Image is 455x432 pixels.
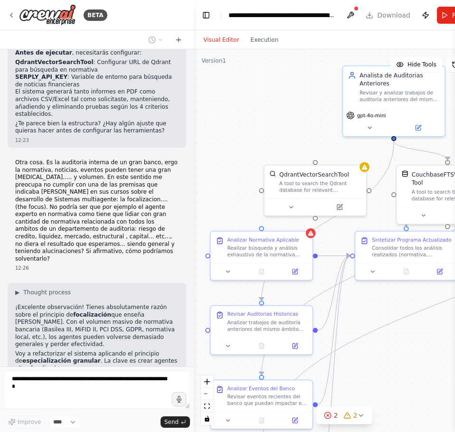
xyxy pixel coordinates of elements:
[342,66,446,137] div: Analista de Auditorias AnterioresRevisar y analizar trabajos de auditoría anteriores del mismo ám...
[244,415,279,425] button: No output available
[281,267,309,277] button: Open in side panel
[279,170,349,178] div: QdrantVectorSearchTool
[279,180,361,194] div: A tool to search the Qdrant database for relevant information on internal documents.
[4,416,45,428] button: Improve
[227,319,308,332] div: Analizar trabajos de auditoría anteriores del mismo ámbito {audit_scope} realizados en los último...
[210,231,313,281] div: Analizar Normativa AplicableRealizar búsqueda y análisis exhaustivo de la normativa financiera ap...
[198,34,245,46] button: Visual Editor
[22,357,101,364] strong: especialización granular
[172,392,186,406] button: Click to speak your automation idea
[402,170,408,177] img: CouchbaseFTSVectorSearchTool
[245,34,284,46] button: Execution
[15,49,72,56] strong: Antes de ejecutar
[372,236,452,243] div: Sintetizar Programa Actualizado
[15,159,179,263] p: Otra cosa. Es la auditoria interna de un gran banco, ergo la normativa, noticias, eventos pueden ...
[360,71,440,88] div: Analista de Auditorias Anteriores
[389,267,424,277] button: No output available
[23,289,71,296] span: Thought process
[264,165,367,216] div: QdrantVectorSearchToolQdrantVectorSearchToolA tool to search the Qdrant database for relevant inf...
[199,9,213,22] button: Hide left sidebar
[15,49,179,57] p: , necesitarás configurar:
[353,411,357,420] span: 2
[19,4,76,26] img: Logo
[201,400,213,413] button: fit view
[227,385,295,392] div: Analizar Eventos del Banco
[210,379,313,429] div: Analizar Eventos del BancoRevisar eventos recientes del banco que puedan impactar el ámbito de {a...
[164,418,179,426] span: Send
[15,304,179,348] p: ¡Excelente observación! Tienes absolutamente razón sobre el principio de que enseña [PERSON_NAME]...
[227,394,308,407] div: Revisar eventos recientes del banco que puedan impactar el ámbito de {audit_scope}, incluyendo ca...
[244,267,279,277] button: No output available
[201,388,213,400] button: zoom out
[15,289,19,296] span: ▶
[15,264,179,272] div: 12:26
[15,137,179,144] div: 12:23
[360,89,440,103] div: Revisar y analizar trabajos de auditoría anteriores del mismo ámbito {audit_scope} para identific...
[15,88,179,118] p: El sistema generará tanto informes en PDF como archivos CSV/Excel tal como solicitaste, mantenien...
[201,376,213,425] div: React Flow controls
[408,61,436,68] span: Hide Tools
[210,305,313,355] div: Revisar Auditorias HistoricasAnalizar trabajos de auditoría anteriores del mismo ámbito {audit_sc...
[318,252,350,260] g: Edge from 24c84096-6a32-4bb8-bee7-a3d16bc0b5d8 to 65b5ae11-e0dd-4864-964b-dd0a2172122d
[318,252,350,334] g: Edge from dab2ff84-d534-4512-85fd-17b348866c26 to 65b5ae11-e0dd-4864-964b-dd0a2172122d
[84,9,107,21] div: BETA
[171,34,186,46] button: Start a new chat
[257,141,398,301] g: Edge from 776edfbb-b83c-479f-9c39-b7fad768f2a0 to dab2ff84-d534-4512-85fd-17b348866c26
[73,311,111,318] strong: focalización
[227,311,298,318] div: Revisar Auditorias Historicas
[333,411,338,420] span: 2
[227,245,308,258] div: Realizar búsqueda y análisis exhaustivo de la normativa financiera aplicable al ámbito de auditor...
[15,74,67,80] strong: SERPLY_API_KEY
[426,267,454,277] button: Open in side panel
[281,341,309,351] button: Open in side panel
[201,413,213,425] button: toggle interactivity
[316,407,372,424] button: 22
[161,416,190,428] button: Send
[395,123,441,133] button: Open in side panel
[15,289,71,296] button: ▶Thought process
[357,112,386,119] span: gpt-4o-mini
[269,170,276,177] img: QdrantVectorSearchTool
[281,415,309,425] button: Open in side panel
[144,34,167,46] button: Switch to previous chat
[372,245,452,258] div: Consolidar todos los análisis realizados (normativa, auditorías históricas, eventos del banco y n...
[201,57,226,65] div: Version 1
[316,202,363,212] button: Open in side panel
[390,57,442,72] button: Hide Tools
[15,59,94,66] strong: QdrantVectorSearchTool
[227,236,299,243] div: Analizar Normativa Aplicable
[15,74,179,88] li: : Variable de entorno para búsqueda de noticias financieras
[15,120,179,135] p: ¿Te parece bien la estructura? ¿Hay algún ajuste que quieras hacer antes de configurar las herram...
[244,341,279,351] button: No output available
[15,59,179,74] li: : Configurar URL de Qdrant para búsqueda en normativa
[15,350,179,373] p: Voy a refactorizar el sistema aplicando el principio de . La clave es crear agentes ultra-focaliz...
[228,10,335,20] nav: breadcrumb
[18,418,41,426] span: Improve
[201,376,213,388] button: zoom in
[390,141,452,160] g: Edge from 776edfbb-b83c-479f-9c39-b7fad768f2a0 to a4319c01-ccd7-4328-9580-8e89b6249189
